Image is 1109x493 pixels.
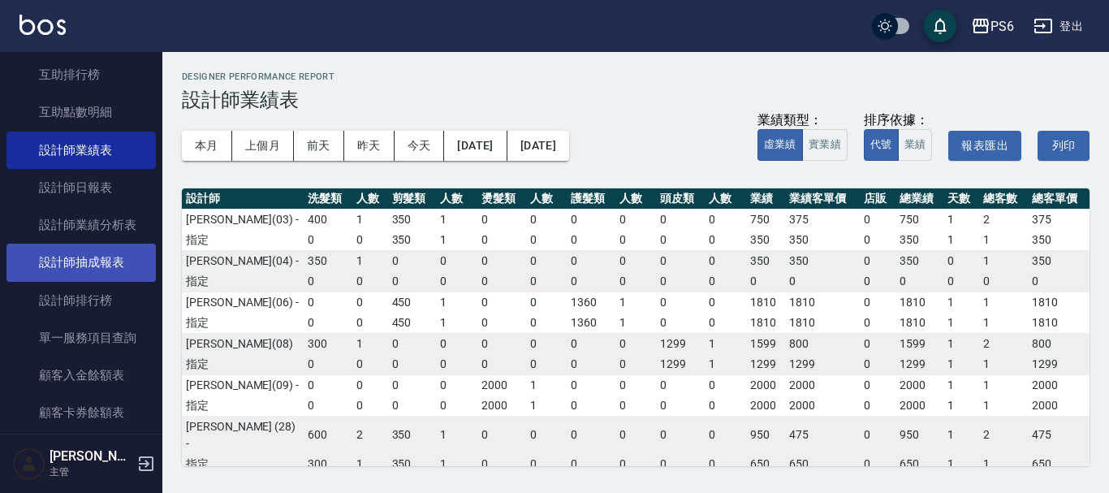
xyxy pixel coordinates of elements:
[785,374,860,396] td: 2000
[615,292,657,313] td: 1
[860,396,895,417] td: 0
[746,374,785,396] td: 2000
[1028,292,1090,313] td: 1810
[182,71,1090,82] h2: Designer Performance Report
[990,16,1014,37] div: PS6
[182,250,304,271] td: [PERSON_NAME](04) -
[860,313,895,334] td: 0
[705,250,746,271] td: 0
[895,188,944,210] th: 總業績
[705,271,746,292] td: 0
[444,131,507,161] button: [DATE]
[860,188,895,210] th: 店販
[705,188,746,210] th: 人數
[860,230,895,251] td: 0
[352,292,388,313] td: 0
[526,333,567,354] td: 0
[352,454,388,475] td: 1
[6,244,156,281] a: 設計師抽成報表
[656,313,705,334] td: 0
[924,10,956,42] button: save
[979,271,1028,292] td: 0
[948,131,1021,161] button: 報表匯出
[526,313,567,334] td: 0
[1028,333,1090,354] td: 800
[388,416,437,454] td: 350
[979,454,1028,475] td: 1
[979,292,1028,313] td: 1
[6,432,156,469] a: 每日非現金明細
[6,132,156,169] a: 設計師業績表
[979,354,1028,375] td: 1
[615,374,657,396] td: 0
[6,319,156,357] a: 單一服務項目查詢
[526,230,567,251] td: 0
[860,416,895,454] td: 0
[895,230,944,251] td: 350
[182,292,304,313] td: [PERSON_NAME](06) -
[436,374,477,396] td: 0
[304,250,352,271] td: 350
[182,313,304,334] td: 指定
[6,93,156,131] a: 互助點數明細
[656,250,705,271] td: 0
[860,271,895,292] td: 0
[895,250,944,271] td: 350
[477,313,526,334] td: 0
[895,209,944,230] td: 750
[182,374,304,396] td: [PERSON_NAME](09) -
[567,354,615,375] td: 0
[656,209,705,230] td: 0
[477,271,526,292] td: 0
[705,333,746,354] td: 1
[705,454,746,475] td: 0
[567,250,615,271] td: 0
[785,250,860,271] td: 350
[352,396,388,417] td: 0
[388,292,437,313] td: 450
[615,416,657,454] td: 0
[304,230,352,251] td: 0
[182,89,1090,111] h3: 設計師業績表
[1028,209,1090,230] td: 375
[943,230,979,251] td: 1
[979,209,1028,230] td: 2
[656,333,705,354] td: 1299
[746,313,785,334] td: 1810
[943,333,979,354] td: 1
[436,396,477,417] td: 0
[232,131,294,161] button: 上個月
[705,313,746,334] td: 0
[746,271,785,292] td: 0
[436,230,477,251] td: 1
[388,333,437,354] td: 0
[436,209,477,230] td: 1
[388,271,437,292] td: 0
[352,416,388,454] td: 2
[436,454,477,475] td: 1
[526,209,567,230] td: 0
[860,354,895,375] td: 0
[979,250,1028,271] td: 1
[656,230,705,251] td: 0
[746,333,785,354] td: 1599
[477,250,526,271] td: 0
[352,333,388,354] td: 1
[477,374,526,396] td: 2000
[567,374,615,396] td: 0
[526,354,567,375] td: 0
[1028,454,1090,475] td: 650
[567,271,615,292] td: 0
[477,454,526,475] td: 0
[656,188,705,210] th: 頭皮類
[785,354,860,375] td: 1299
[785,333,860,354] td: 800
[979,396,1028,417] td: 1
[436,292,477,313] td: 1
[746,454,785,475] td: 650
[436,354,477,375] td: 0
[979,313,1028,334] td: 1
[895,454,944,475] td: 650
[864,129,899,161] button: 代號
[964,10,1021,43] button: PS6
